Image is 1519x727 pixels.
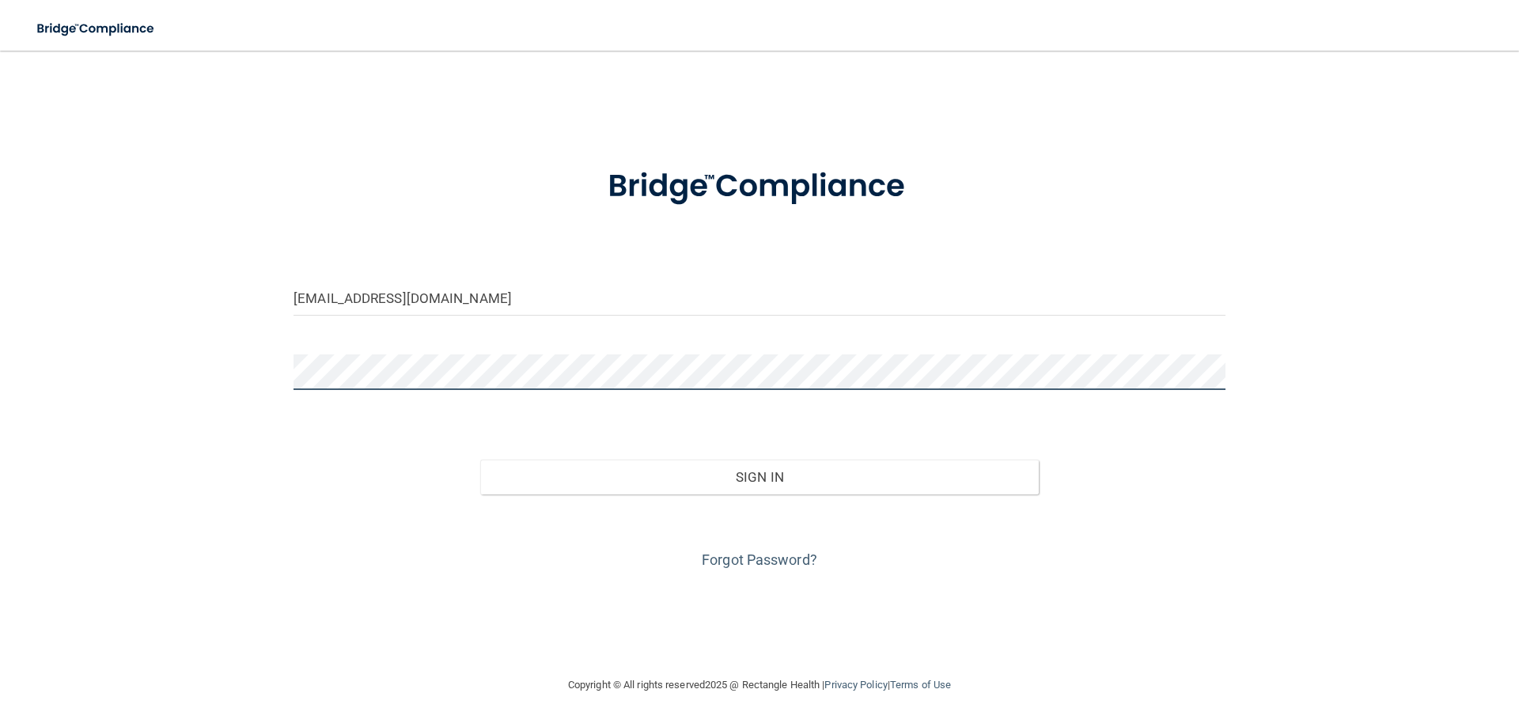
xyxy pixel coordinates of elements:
[824,679,887,691] a: Privacy Policy
[480,460,1040,494] button: Sign In
[294,280,1225,316] input: Email
[575,146,944,228] img: bridge_compliance_login_screen.278c3ca4.svg
[471,660,1048,710] div: Copyright © All rights reserved 2025 @ Rectangle Health | |
[24,13,169,45] img: bridge_compliance_login_screen.278c3ca4.svg
[702,551,817,568] a: Forgot Password?
[890,679,951,691] a: Terms of Use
